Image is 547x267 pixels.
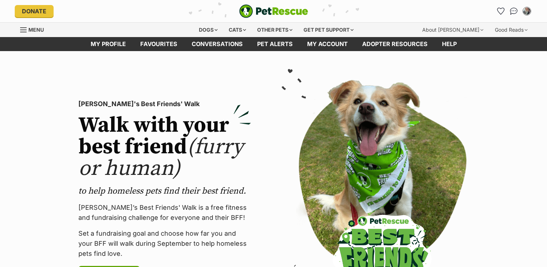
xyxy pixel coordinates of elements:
[300,37,355,51] a: My account
[495,5,507,17] a: Favourites
[495,5,533,17] ul: Account quick links
[78,99,251,109] p: [PERSON_NAME]'s Best Friends' Walk
[510,8,518,15] img: chat-41dd97257d64d25036548639549fe6c8038ab92f7586957e7f3b1b290dea8141.svg
[184,37,250,51] a: conversations
[15,5,54,17] a: Donate
[78,203,251,223] p: [PERSON_NAME]’s Best Friends' Walk is a free fitness and fundraising challenge for everyone and t...
[78,185,251,197] p: to help homeless pets find their best friend.
[508,5,520,17] a: Conversations
[78,133,243,182] span: (furry or human)
[435,37,464,51] a: Help
[28,27,44,33] span: Menu
[490,23,533,37] div: Good Reads
[523,8,530,15] img: judy guest profile pic
[521,5,533,17] button: My account
[78,228,251,259] p: Set a fundraising goal and choose how far you and your BFF will walk during September to help hom...
[224,23,251,37] div: Cats
[355,37,435,51] a: Adopter resources
[298,23,359,37] div: Get pet support
[252,23,297,37] div: Other pets
[83,37,133,51] a: My profile
[239,4,308,18] a: PetRescue
[133,37,184,51] a: Favourites
[250,37,300,51] a: Pet alerts
[239,4,308,18] img: logo-e224e6f780fb5917bec1dbf3a21bbac754714ae5b6737aabdf751b685950b380.svg
[20,23,49,36] a: Menu
[417,23,488,37] div: About [PERSON_NAME]
[78,115,251,180] h2: Walk with your best friend
[194,23,223,37] div: Dogs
